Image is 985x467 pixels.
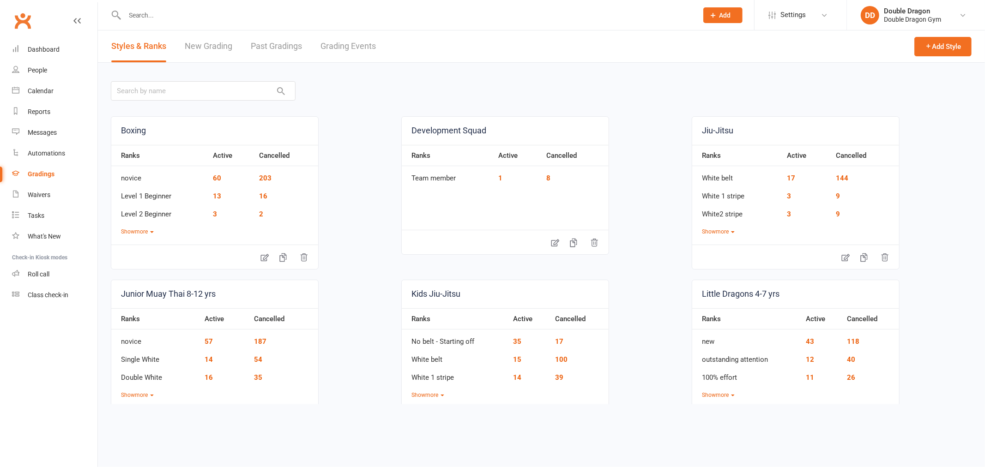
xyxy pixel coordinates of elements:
div: Gradings [28,170,54,178]
td: outstanding attention [692,347,801,365]
a: Class kiosk mode [12,285,97,305]
a: Styles & Ranks [111,30,166,62]
th: Cancelled [542,145,609,166]
a: 14 [205,355,213,364]
td: Level 2 Beginner [111,202,208,220]
a: 2 [259,210,263,218]
a: Little Dragons 4-7 yrs [692,280,899,308]
a: 40 [847,355,855,364]
div: DD [861,6,879,24]
th: Active [200,308,249,329]
a: What's New [12,226,97,247]
input: Search... [122,9,691,22]
a: Kids Jiu-Jitsu [402,280,609,308]
td: White2 stripe [692,202,782,220]
a: Calendar [12,81,97,102]
a: 12 [806,355,814,364]
a: Tasks [12,205,97,226]
a: 11 [806,373,814,382]
td: new [692,329,801,347]
div: Tasks [28,212,44,219]
td: novice [111,329,200,347]
div: Waivers [28,191,50,198]
th: Cancelled [254,145,318,166]
button: Showmore [411,391,444,400]
button: Showmore [121,391,154,400]
th: Ranks [402,145,494,166]
a: 60 [213,174,221,182]
td: Level 1 Beginner [111,184,208,202]
button: Showmore [121,228,154,236]
div: Messages [28,129,57,136]
th: Active [208,145,254,166]
td: No belt - Starting off [402,329,508,347]
th: Ranks [111,145,208,166]
a: 100 [555,355,568,364]
div: Double Dragon [884,7,941,15]
td: Double White [111,365,200,383]
a: 9 [836,210,840,218]
th: Active [494,145,542,166]
a: 13 [213,192,221,200]
div: Automations [28,150,65,157]
a: Grading Events [320,30,376,62]
a: 16 [205,373,213,382]
a: 17 [787,174,795,182]
th: Cancelled [842,308,899,329]
a: Reports [12,102,97,122]
div: Roll call [28,270,49,278]
a: 16 [259,192,267,200]
div: Calendar [28,87,54,95]
a: Junior Muay Thai 8-12 yrs [111,280,318,308]
a: Development Squad [402,117,609,145]
a: 35 [254,373,262,382]
input: Search by name [111,81,296,101]
a: Jiu-Jitsu [692,117,899,145]
a: Roll call [12,264,97,285]
div: Reports [28,108,50,115]
th: Active [508,308,550,329]
th: Active [801,308,842,329]
a: 39 [555,373,563,382]
td: Single White [111,347,200,365]
button: Add Style [914,37,972,56]
a: 15 [513,355,521,364]
button: Add [703,7,743,23]
th: Ranks [111,308,200,329]
a: Boxing [111,117,318,145]
td: novice [111,166,208,184]
td: White 1 stripe [692,184,782,202]
th: Cancelled [550,308,609,329]
th: Ranks [692,145,782,166]
a: 35 [513,337,521,346]
td: White 1 stripe [402,365,508,383]
th: Ranks [402,308,508,329]
a: 8 [546,174,550,182]
th: Active [782,145,831,166]
div: Class check-in [28,291,68,299]
a: Past Gradings [251,30,302,62]
a: 203 [259,174,272,182]
a: 3 [213,210,217,218]
a: 14 [513,373,521,382]
a: Messages [12,122,97,143]
a: Clubworx [11,9,34,32]
a: 54 [254,355,262,364]
a: Automations [12,143,97,164]
div: Double Dragon Gym [884,15,941,24]
td: Team member [402,166,494,184]
div: What's New [28,233,61,240]
a: 187 [254,337,266,346]
a: 43 [806,337,814,346]
button: Showmore [702,391,735,400]
a: 3 [787,210,791,218]
td: White belt [402,347,508,365]
td: White belt [692,166,782,184]
a: 144 [836,174,848,182]
th: Cancelled [831,145,899,166]
a: Waivers [12,185,97,205]
a: 118 [847,337,859,346]
a: Gradings [12,164,97,185]
span: Add [719,12,731,19]
div: People [28,66,47,74]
